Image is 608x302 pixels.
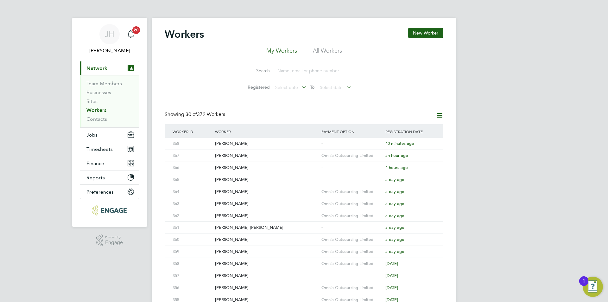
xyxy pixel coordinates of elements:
div: 359 [171,246,213,258]
div: 367 [171,150,213,162]
a: 363[PERSON_NAME]Omnia Outsourcing Limiteda day ago [171,198,437,203]
div: Omnia Outsourcing Limited [320,186,384,198]
a: 364[PERSON_NAME]Omnia Outsourcing Limiteda day ago [171,186,437,191]
div: - [320,174,384,186]
div: 366 [171,162,213,174]
div: [PERSON_NAME] [PERSON_NAME] [213,222,320,234]
div: [PERSON_NAME] [213,198,320,210]
span: a day ago [385,189,404,194]
a: 365[PERSON_NAME]-a day ago [171,174,437,179]
a: 357[PERSON_NAME]-[DATE] [171,270,437,275]
a: 355[PERSON_NAME]Omnia Outsourcing Limited[DATE] [171,294,437,299]
img: pcrnet-logo-retina.png [92,205,126,215]
div: Omnia Outsourcing Limited [320,246,384,258]
span: [DATE] [385,261,398,266]
button: Timesheets [80,142,139,156]
label: Registered [241,84,270,90]
a: Sites [86,98,98,104]
div: 357 [171,270,213,282]
div: [PERSON_NAME] [213,258,320,270]
a: 361[PERSON_NAME] [PERSON_NAME]-a day ago [171,222,437,227]
div: [PERSON_NAME] [213,270,320,282]
span: a day ago [385,249,404,254]
div: Worker ID [171,124,213,139]
div: 360 [171,234,213,246]
span: a day ago [385,213,404,218]
div: Omnia Outsourcing Limited [320,210,384,222]
span: To [308,83,316,91]
span: Reports [86,175,105,181]
div: [PERSON_NAME] [213,210,320,222]
h2: Workers [165,28,204,41]
span: [DATE] [385,285,398,290]
div: Omnia Outsourcing Limited [320,234,384,246]
span: Jobs [86,132,98,138]
div: [PERSON_NAME] [213,186,320,198]
div: [PERSON_NAME] [213,282,320,294]
a: Businesses [86,89,111,95]
span: 372 Workers [186,111,225,118]
li: All Workers [313,47,342,58]
div: [PERSON_NAME] [213,150,320,162]
a: 362[PERSON_NAME]Omnia Outsourcing Limiteda day ago [171,210,437,215]
div: Omnia Outsourcing Limited [320,258,384,270]
div: - [320,222,384,234]
span: Select date [320,85,343,90]
div: [PERSON_NAME] [213,174,320,186]
span: [DATE] [385,273,398,278]
span: 4 hours ago [385,165,408,170]
span: a day ago [385,237,404,242]
button: Finance [80,156,139,170]
a: 360[PERSON_NAME]Omnia Outsourcing Limiteda day ago [171,234,437,239]
div: Worker [213,124,320,139]
div: 363 [171,198,213,210]
button: Network [80,61,139,75]
div: [PERSON_NAME] [213,246,320,258]
span: a day ago [385,225,404,230]
div: 356 [171,282,213,294]
button: Preferences [80,185,139,199]
li: My Workers [266,47,297,58]
a: 356[PERSON_NAME]Omnia Outsourcing Limited[DATE] [171,282,437,287]
a: Contacts [86,116,107,122]
span: Select date [275,85,298,90]
span: Powered by [105,235,123,240]
span: 20 [132,26,140,34]
div: Payment Option [320,124,384,139]
div: - [320,138,384,150]
a: Team Members [86,80,122,87]
span: Finance [86,160,104,166]
div: 368 [171,138,213,150]
div: Network [80,75,139,127]
div: 362 [171,210,213,222]
div: Omnia Outsourcing Limited [320,282,384,294]
span: Preferences [86,189,114,195]
a: Workers [86,107,106,113]
span: a day ago [385,177,404,182]
div: Showing [165,111,226,118]
div: [PERSON_NAME] [213,234,320,246]
button: Jobs [80,128,139,142]
span: JH [105,30,114,38]
div: Omnia Outsourcing Limited [320,198,384,210]
span: Network [86,65,107,71]
span: 30 of [186,111,197,118]
div: - [320,270,384,282]
span: an hour ago [385,153,408,158]
input: Name, email or phone number [274,65,367,77]
div: [PERSON_NAME] [213,162,320,174]
div: 358 [171,258,213,270]
a: 368[PERSON_NAME]-40 minutes ago [171,138,437,143]
a: 358[PERSON_NAME]Omnia Outsourcing Limited[DATE] [171,258,437,263]
div: 365 [171,174,213,186]
span: Jess Hogan [80,47,139,55]
nav: Main navigation [72,18,147,227]
button: Open Resource Center, 1 new notification [583,277,603,297]
span: 40 minutes ago [385,141,414,146]
a: 367[PERSON_NAME]Omnia Outsourcing Limitedan hour ago [171,150,437,155]
div: [PERSON_NAME] [213,138,320,150]
a: 20 [124,24,137,44]
div: 361 [171,222,213,234]
a: Go to home page [80,205,139,215]
div: Registration Date [384,124,437,139]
